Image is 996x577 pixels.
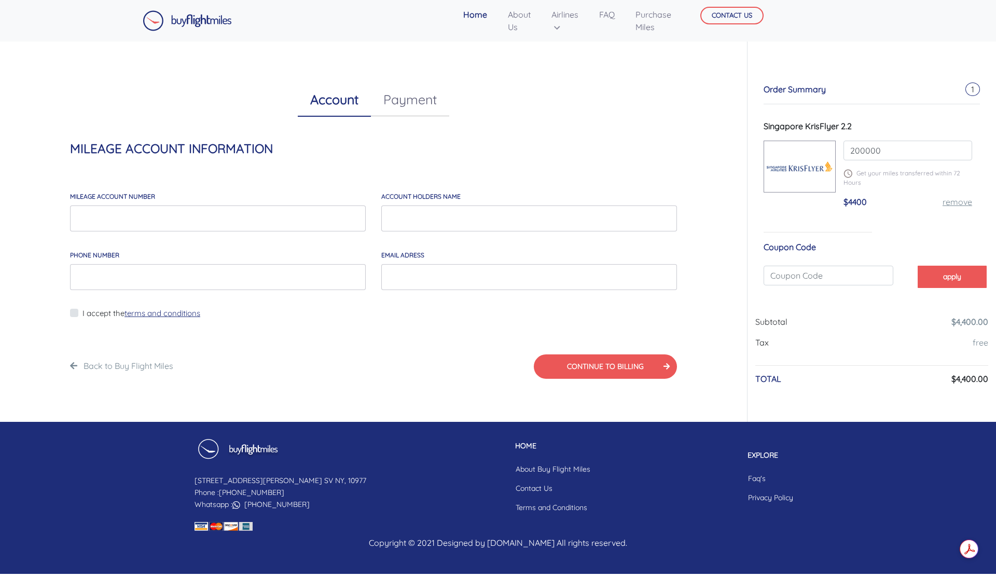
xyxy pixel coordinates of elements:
a: Terms and Conditions [507,498,599,517]
a: Faq's [740,469,801,488]
h4: MILEAGE ACCOUNT INFORMATION [70,141,677,156]
a: $4,400.00 [951,317,988,327]
a: Contact Us [507,479,599,498]
label: email adress [381,251,424,260]
input: Coupon Code [764,266,893,285]
img: whatsapp icon [232,501,240,509]
span: Coupon Code [764,242,816,252]
a: free [973,337,988,348]
h6: TOTAL [755,374,781,384]
span: Singapore KrisFlyer 2.2 [764,121,852,131]
img: Singapore-KrisFlyer.png [764,151,835,183]
a: [PHONE_NUMBER] [219,488,284,497]
button: CONTINUE TO BILLING [534,354,677,379]
a: Privacy Policy [740,488,801,507]
p: Get your miles transferred within 72 Hours [843,169,972,187]
label: Phone Number [70,251,119,260]
label: account holders NAME [381,192,461,201]
span: Order Summary [764,84,826,94]
a: About Buy Flight Miles [507,460,599,479]
span: $4400 [843,197,867,207]
button: CONTACT US [700,7,764,24]
a: terms and conditions [125,308,200,318]
a: Airlines [547,4,583,37]
label: MILEAGE account number [70,192,155,201]
span: Tax [755,337,769,348]
a: Back to Buy Flight Miles [84,361,173,371]
p: EXPLORE [740,450,801,461]
h6: $4,400.00 [951,374,988,384]
a: Home [459,4,491,25]
a: Payment [371,83,449,116]
a: FAQ [595,4,619,25]
a: remove [943,197,972,207]
img: schedule.png [843,169,852,178]
label: I accept the [82,308,200,320]
a: [PHONE_NUMBER] [244,500,310,509]
a: About Us [504,4,535,37]
p: [STREET_ADDRESS][PERSON_NAME] SV NY, 10977 Phone : Whatsapp : [195,475,366,511]
a: Purchase Miles [631,4,675,37]
img: Buy Flight Miles Logo [143,10,232,31]
button: apply [918,266,987,287]
a: Account [298,83,371,117]
a: Buy Flight Miles Logo [143,8,232,34]
img: Buy Flight Miles Footer Logo [195,438,280,466]
img: credit card icon [195,522,253,531]
span: 1 [965,83,980,96]
span: Subtotal [755,317,787,327]
p: HOME [507,441,599,451]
